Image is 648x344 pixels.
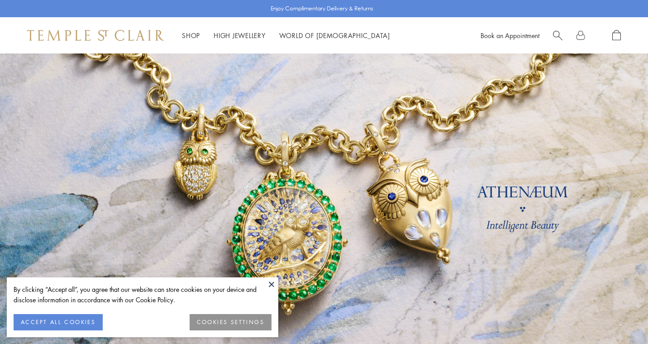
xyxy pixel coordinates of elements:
[214,31,266,40] a: High JewelleryHigh Jewellery
[553,30,562,41] a: Search
[481,31,539,40] a: Book an Appointment
[612,30,621,41] a: Open Shopping Bag
[182,30,390,41] nav: Main navigation
[14,314,103,330] button: ACCEPT ALL COOKIES
[271,4,373,13] p: Enjoy Complimentary Delivery & Returns
[14,284,272,305] div: By clicking “Accept all”, you agree that our website can store cookies on your device and disclos...
[27,30,164,41] img: Temple St. Clair
[279,31,390,40] a: World of [DEMOGRAPHIC_DATA]World of [DEMOGRAPHIC_DATA]
[190,314,272,330] button: COOKIES SETTINGS
[182,31,200,40] a: ShopShop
